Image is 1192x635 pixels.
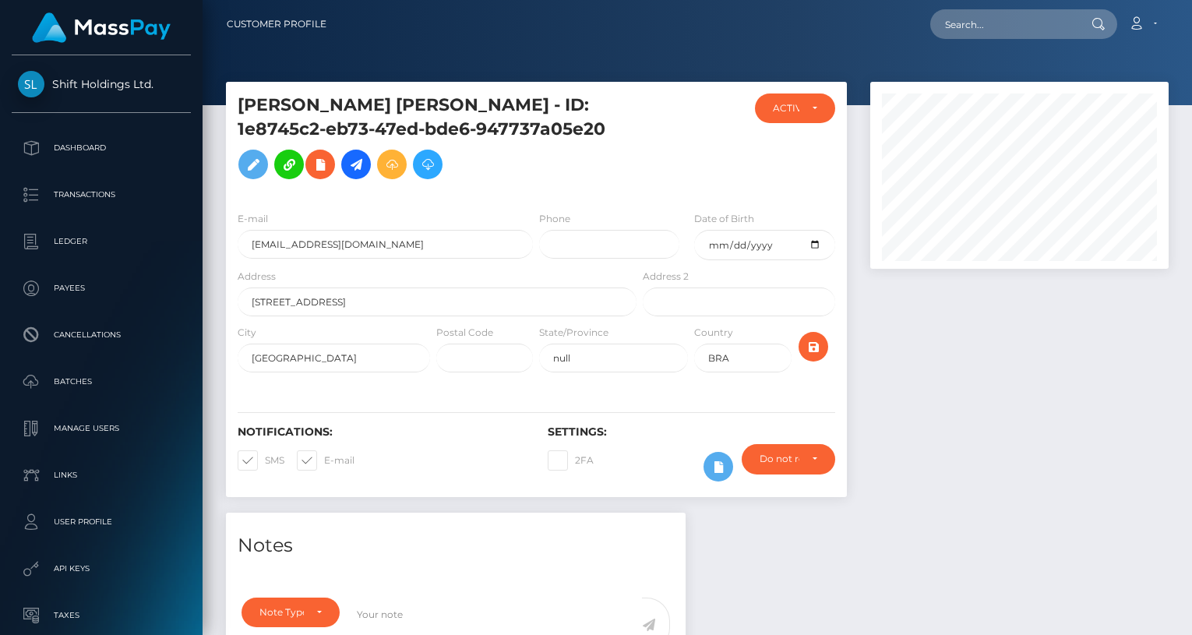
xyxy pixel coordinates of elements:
[18,183,185,206] p: Transactions
[548,450,594,471] label: 2FA
[18,510,185,534] p: User Profile
[12,316,191,355] a: Cancellations
[18,417,185,440] p: Manage Users
[18,370,185,393] p: Batches
[12,503,191,542] a: User Profile
[18,136,185,160] p: Dashboard
[32,12,171,43] img: MassPay Logo
[539,326,608,340] label: State/Province
[12,129,191,168] a: Dashboard
[643,270,689,284] label: Address 2
[12,456,191,495] a: Links
[242,598,340,627] button: Note Type
[238,425,524,439] h6: Notifications:
[18,277,185,300] p: Payees
[238,93,628,187] h5: [PERSON_NAME] [PERSON_NAME] - ID: 1e8745c2-eb73-47ed-bde6-947737a05e20
[755,93,835,123] button: ACTIVE
[12,269,191,308] a: Payees
[694,212,754,226] label: Date of Birth
[12,77,191,91] span: Shift Holdings Ltd.
[341,150,371,179] a: Initiate Payout
[548,425,834,439] h6: Settings:
[12,175,191,214] a: Transactions
[238,270,276,284] label: Address
[12,362,191,401] a: Batches
[742,444,834,474] button: Do not require
[930,9,1077,39] input: Search...
[18,323,185,347] p: Cancellations
[773,102,799,115] div: ACTIVE
[238,532,674,559] h4: Notes
[12,596,191,635] a: Taxes
[18,604,185,627] p: Taxes
[259,606,304,619] div: Note Type
[539,212,570,226] label: Phone
[694,326,733,340] label: Country
[238,326,256,340] label: City
[12,222,191,261] a: Ledger
[238,212,268,226] label: E-mail
[12,549,191,588] a: API Keys
[760,453,799,465] div: Do not require
[436,326,493,340] label: Postal Code
[18,464,185,487] p: Links
[238,450,284,471] label: SMS
[227,8,326,41] a: Customer Profile
[18,71,44,97] img: Shift Holdings Ltd.
[12,409,191,448] a: Manage Users
[18,230,185,253] p: Ledger
[297,450,354,471] label: E-mail
[18,557,185,580] p: API Keys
